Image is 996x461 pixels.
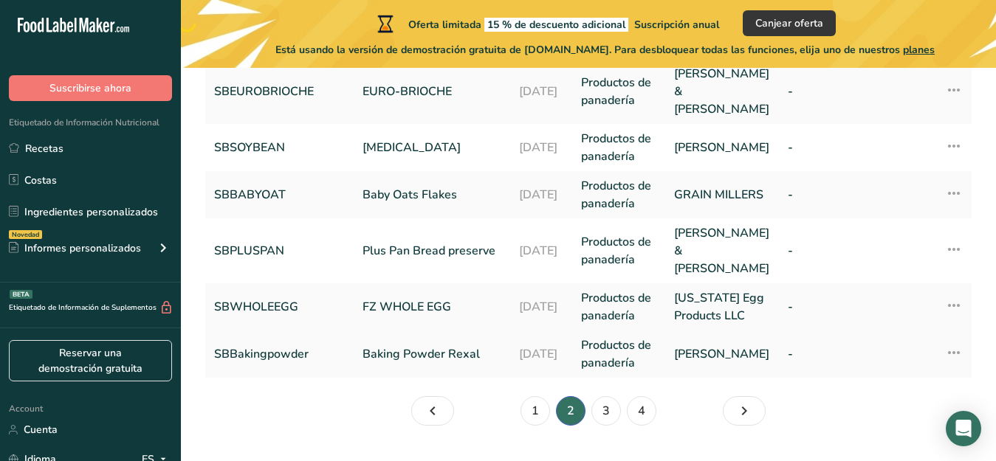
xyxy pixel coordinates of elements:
[214,345,345,363] a: SBBakingpowder
[788,298,856,316] a: -
[363,242,501,260] a: Plus Pan Bread preserve
[581,130,656,165] a: Productos de panadería
[521,396,550,426] a: Página 1.
[788,186,856,204] a: -
[788,83,856,100] a: -
[591,396,621,426] a: Página 3.
[581,233,656,268] a: Productos de panadería
[49,80,131,96] span: Suscribirse ahora
[9,340,172,381] a: Reservar una demostración gratuita
[519,83,563,100] a: [DATE]
[363,345,501,363] a: Baking Powder Rexal
[755,15,823,31] span: Canjear oferta
[519,242,563,260] a: [DATE]
[484,18,628,32] span: 15 % de descuento adicional
[674,289,770,325] a: [US_STATE] Egg Products LLC
[581,336,656,372] a: Productos de panadería
[674,139,770,156] a: [PERSON_NAME]
[788,139,856,156] a: -
[214,242,345,260] a: SBPLUSPAN
[788,242,856,260] a: -
[214,298,345,316] a: SBWHOLEEGG
[9,230,42,239] div: Novedad
[275,42,935,58] span: Está usando la versión de demostración gratuita de [DOMAIN_NAME]. Para desbloquear todas las func...
[363,186,501,204] a: Baby Oats Flakes
[723,396,766,426] a: Página 3.
[214,139,345,156] a: SBSOYBEAN
[788,345,856,363] a: -
[363,83,501,100] a: EURO-BRIOCHE
[627,396,656,426] a: Página 4.
[946,411,981,446] div: Open Intercom Messenger
[581,177,656,212] a: Productos de panadería
[674,65,770,118] a: [PERSON_NAME] & [PERSON_NAME]
[519,139,563,156] a: [DATE]
[9,75,172,101] button: Suscribirse ahora
[411,396,454,426] a: Página 1.
[10,290,32,299] div: BETA
[363,298,501,316] a: FZ WHOLE EGG
[214,186,345,204] a: SBBABYOAT
[9,240,141,256] div: Informes personalizados
[674,224,770,277] a: [PERSON_NAME] & [PERSON_NAME]
[743,10,836,36] button: Canjear oferta
[519,298,563,316] a: [DATE]
[581,289,656,325] a: Productos de panadería
[519,186,563,204] a: [DATE]
[674,186,770,204] a: GRAIN MILLERS
[214,83,345,100] a: SBEUROBRIOCHE
[634,18,719,32] span: Suscripción anual
[674,345,770,363] a: [PERSON_NAME]
[374,15,719,32] div: Oferta limitada
[519,345,563,363] a: [DATE]
[363,139,501,156] a: [MEDICAL_DATA]
[903,43,935,57] span: planes
[581,74,656,109] a: Productos de panadería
